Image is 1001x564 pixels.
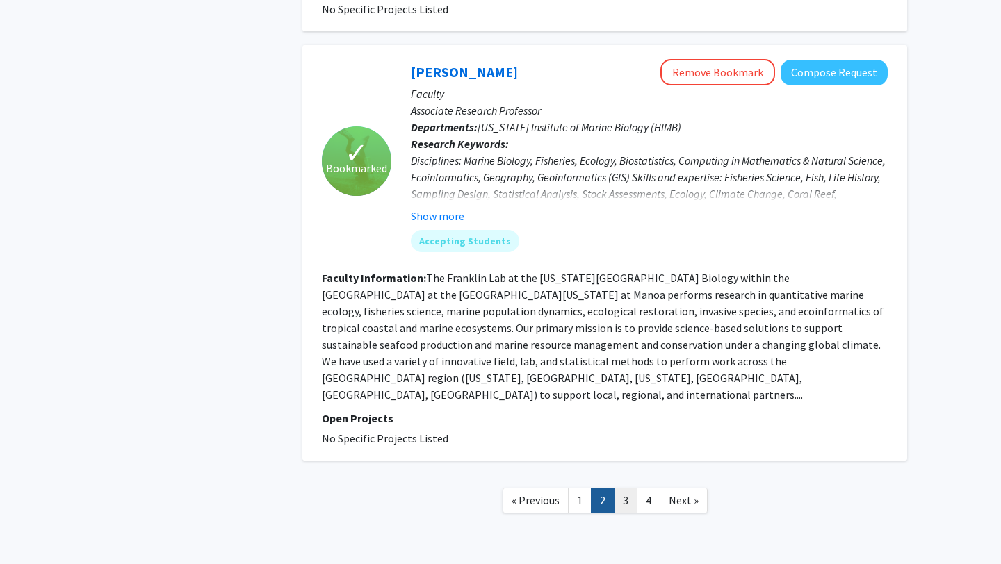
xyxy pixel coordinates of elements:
span: No Specific Projects Listed [322,2,448,16]
span: ✓ [345,146,368,160]
a: Next [660,488,708,513]
fg-read-more: The Franklin Lab at the [US_STATE][GEOGRAPHIC_DATA] Biology within the [GEOGRAPHIC_DATA] at the [... [322,271,884,401]
a: 1 [568,488,592,513]
div: Disciplines: Marine Biology, Fisheries, Ecology, Biostatistics, Computing in Mathematics & Natura... [411,152,888,235]
button: Remove Bookmark [660,59,775,85]
p: Open Projects [322,410,888,426]
nav: Page navigation [302,474,907,531]
a: 2 [591,488,615,513]
b: Departments: [411,120,478,134]
a: [PERSON_NAME] [411,63,518,81]
a: Previous [503,488,569,513]
span: [US_STATE] Institute of Marine Biology (HIMB) [478,120,681,134]
a: 3 [614,488,637,513]
span: « Previous [512,493,560,507]
span: Next » [669,493,699,507]
button: Show more [411,208,464,224]
span: No Specific Projects Listed [322,431,448,445]
b: Faculty Information: [322,271,426,285]
p: Associate Research Professor [411,102,888,119]
iframe: Chat [10,501,59,554]
span: Bookmarked [326,160,387,176]
mat-chip: Accepting Students [411,230,519,252]
b: Research Keywords: [411,137,509,151]
p: Faculty [411,85,888,102]
button: Compose Request to Erik Franklin [781,60,888,85]
a: 4 [637,488,660,513]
